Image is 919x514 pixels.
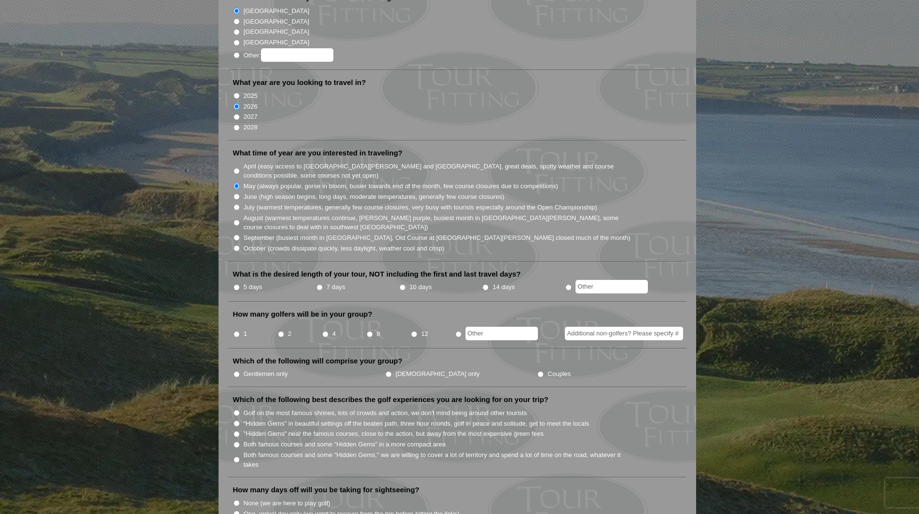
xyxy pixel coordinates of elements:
label: 7 days [327,282,345,292]
label: 2 [288,329,291,339]
label: 12 [421,329,428,339]
label: 14 days [493,282,515,292]
label: 1 [244,329,247,339]
label: 2026 [244,102,258,111]
label: Couples [548,369,571,379]
label: [GEOGRAPHIC_DATA] [244,6,309,16]
label: July (warmest temperatures, generally few course closures, very busy with tourists especially aro... [244,203,597,212]
label: 2025 [244,91,258,101]
label: 4 [332,329,336,339]
label: May (always popular, gorse in bloom, busier towards end of the month, few course closures due to ... [244,181,558,191]
input: Additional non-golfers? Please specify # [565,327,683,340]
label: "Hidden Gems" in beautiful settings off the beaten path, three hour rounds, golf in peace and sol... [244,419,590,429]
label: Which of the following will comprise your group? [233,356,403,366]
label: Other: [244,48,333,62]
label: 2027 [244,112,258,122]
label: Which of the following best describes the golf experiences you are looking for on your trip? [233,395,549,404]
label: 5 days [244,282,262,292]
label: Gentlemen only [244,369,288,379]
label: Both famous courses and some "Hidden Gems" in a more compact area [244,440,446,449]
label: [GEOGRAPHIC_DATA] [244,27,309,37]
label: October (crowds dissipate quickly, less daylight, weather cool and crisp) [244,244,445,253]
label: How many days off will you be taking for sightseeing? [233,485,420,495]
label: "Hidden Gems" near the famous courses, close to the action, but away from the most expensive gree... [244,429,544,439]
label: Both famous courses and some "Hidden Gems," we are willing to cover a lot of territory and spend ... [244,450,631,469]
label: What time of year are you interested in traveling? [233,148,403,158]
input: Other [466,327,538,340]
label: 10 days [410,282,432,292]
label: 8 [377,329,380,339]
label: How many golfers will be in your group? [233,309,372,319]
label: Golf on the most famous shrines, lots of crowds and action, we don't mind being around other tour... [244,408,527,418]
label: August (warmest temperatures continue, [PERSON_NAME] purple, busiest month in [GEOGRAPHIC_DATA][P... [244,213,631,232]
input: Other [576,280,648,293]
label: April (easy access to [GEOGRAPHIC_DATA][PERSON_NAME] and [GEOGRAPHIC_DATA], great deals, spotty w... [244,162,631,181]
label: [DEMOGRAPHIC_DATA] only [396,369,480,379]
label: [GEOGRAPHIC_DATA] [244,17,309,27]
label: September (busiest month in [GEOGRAPHIC_DATA], Old Course at [GEOGRAPHIC_DATA][PERSON_NAME] close... [244,233,631,243]
label: [GEOGRAPHIC_DATA] [244,38,309,47]
label: 2028 [244,123,258,132]
label: None (we are here to play golf) [244,499,330,508]
label: June (high season begins, long days, moderate temperatures, generally few course closures) [244,192,505,202]
input: Other: [261,48,333,62]
label: What is the desired length of your tour, NOT including the first and last travel days? [233,269,521,279]
label: What year are you looking to travel in? [233,78,366,87]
